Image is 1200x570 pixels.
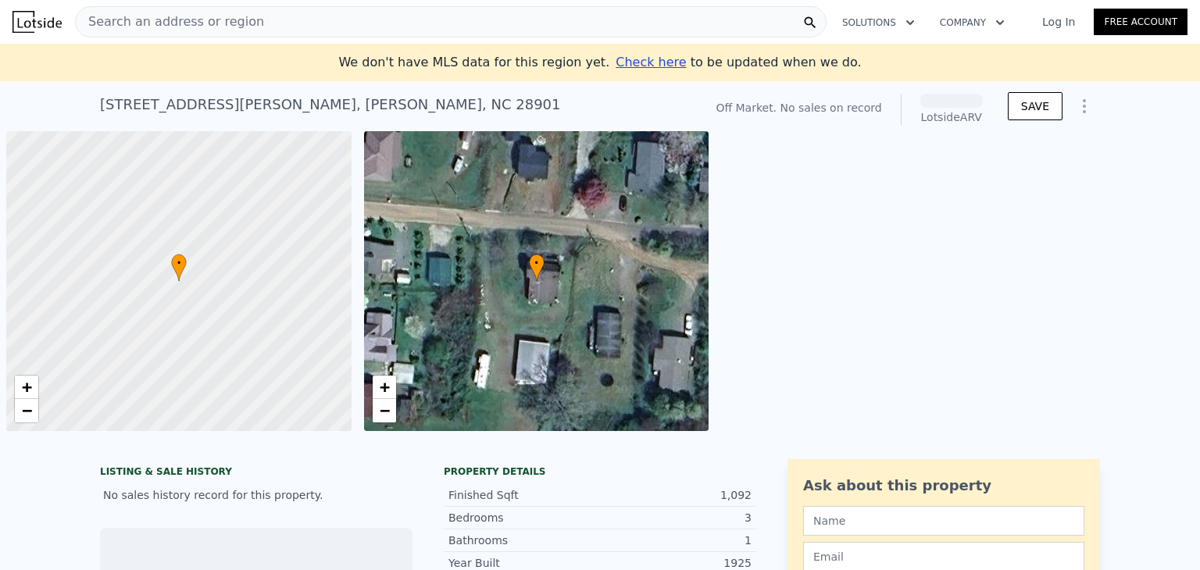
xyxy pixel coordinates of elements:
div: to be updated when we do. [616,53,861,72]
div: • [171,254,187,281]
div: 1,092 [600,487,752,503]
div: Property details [444,465,756,478]
img: Lotside [12,11,62,33]
div: Finished Sqft [448,487,600,503]
span: + [379,377,389,397]
span: Check here [616,55,686,69]
span: • [171,256,187,270]
a: Zoom out [373,399,396,422]
span: Search an address or region [76,12,264,31]
div: Bathrooms [448,533,600,548]
a: Log In [1023,14,1094,30]
button: Solutions [830,9,927,37]
div: Off Market. No sales on record [716,100,881,116]
a: Free Account [1094,9,1187,35]
div: Bedrooms [448,510,600,525]
span: + [22,377,32,397]
a: Zoom out [15,399,38,422]
a: Zoom in [373,376,396,399]
div: We don't have MLS data for this region yet. [338,53,861,72]
div: 3 [600,510,752,525]
span: • [529,256,545,270]
button: SAVE [1008,92,1062,120]
div: Lotside ARV [920,109,983,125]
div: 1 [600,533,752,548]
button: Show Options [1069,91,1100,122]
div: [STREET_ADDRESS][PERSON_NAME] , [PERSON_NAME] , NC 28901 [100,94,561,116]
a: Zoom in [15,376,38,399]
div: No sales history record for this property. [100,481,412,509]
div: LISTING & SALE HISTORY [100,465,412,481]
button: Company [927,9,1017,37]
input: Name [803,506,1084,536]
div: Ask about this property [803,475,1084,497]
span: − [22,401,32,420]
div: • [529,254,545,281]
span: − [379,401,389,420]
